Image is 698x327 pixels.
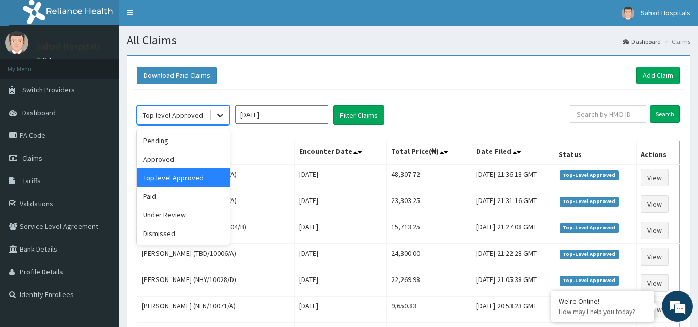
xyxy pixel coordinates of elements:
th: Status [554,141,637,165]
th: Total Price(₦) [387,141,472,165]
th: Actions [636,141,679,165]
textarea: Type your message and hit 'Enter' [5,217,197,254]
span: Sahad Hospitals [641,8,690,18]
td: 24,300.00 [387,244,472,270]
input: Search by HMO ID [570,105,646,123]
div: Approved [137,150,230,168]
div: Pending [137,131,230,150]
p: Sahad Hospitals [36,42,101,51]
td: [PERSON_NAME] (NLN/10071/A) [137,297,295,323]
input: Select Month and Year [235,105,328,124]
td: 48,307.72 [387,164,472,191]
td: 23,303.25 [387,191,472,217]
td: 15,713.25 [387,217,472,244]
td: [DATE] [295,191,387,217]
a: View [641,301,669,318]
td: [DATE] 21:36:18 GMT [472,164,554,191]
td: [DATE] 21:05:38 GMT [472,270,554,297]
td: [PERSON_NAME] (TBD/10006/A) [137,244,295,270]
th: Encounter Date [295,141,387,165]
td: [DATE] [295,244,387,270]
td: [DATE] 21:31:16 GMT [472,191,554,217]
a: View [641,274,669,292]
img: User Image [5,31,28,54]
img: User Image [622,7,634,20]
div: Top level Approved [143,110,203,120]
div: Minimize live chat window [169,5,194,30]
div: We're Online! [559,297,646,306]
div: Top level Approved [137,168,230,187]
div: Chat with us now [54,58,174,71]
td: [DATE] [295,217,387,244]
div: Dismissed [137,224,230,243]
td: [PERSON_NAME] (NHY/10028/D) [137,270,295,297]
span: Top-Level Approved [560,170,619,180]
a: View [641,169,669,186]
td: [DATE] [295,270,387,297]
span: Top-Level Approved [560,223,619,232]
span: Dashboard [22,108,56,117]
input: Search [650,105,680,123]
td: 9,650.83 [387,297,472,323]
td: 22,269.98 [387,270,472,297]
td: [DATE] 21:27:08 GMT [472,217,554,244]
a: View [641,248,669,266]
th: Date Filed [472,141,554,165]
span: Switch Providers [22,85,75,95]
span: Top-Level Approved [560,250,619,259]
div: Under Review [137,206,230,224]
td: [DATE] [295,297,387,323]
a: View [641,222,669,239]
p: How may I help you today? [559,307,646,316]
a: Add Claim [636,67,680,84]
a: Dashboard [623,37,661,46]
button: Download Paid Claims [137,67,217,84]
td: [DATE] [295,164,387,191]
img: d_794563401_company_1708531726252_794563401 [19,52,42,77]
span: Claims [22,153,42,163]
button: Filter Claims [333,105,384,125]
td: [DATE] 20:53:23 GMT [472,297,554,323]
a: View [641,195,669,213]
span: We're online! [60,98,143,202]
span: Top-Level Approved [560,276,619,285]
span: Top-Level Approved [560,197,619,206]
li: Claims [662,37,690,46]
h1: All Claims [127,34,690,47]
div: Paid [137,187,230,206]
a: Online [36,56,61,64]
td: [DATE] 21:22:28 GMT [472,244,554,270]
span: Tariffs [22,176,41,185]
